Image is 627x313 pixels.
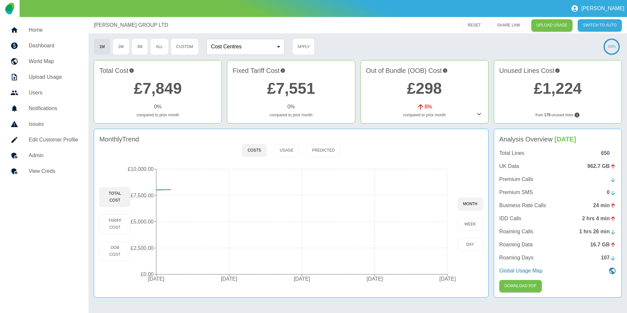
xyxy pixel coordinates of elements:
h5: Home [29,26,78,34]
tspan: [DATE] [221,276,237,282]
a: Premium Calls [499,175,616,183]
button: 3M [132,39,148,55]
button: Custom [171,39,199,55]
p: Business Rate Calls [499,202,546,209]
button: month [458,198,483,210]
a: IDD Calls2 hrs 4 min [499,215,616,222]
div: 24 min [593,202,616,209]
button: 2M [113,39,129,55]
div: 650 [601,149,616,157]
a: Roaming Days107 [499,254,616,262]
p: UK Data [499,162,519,170]
h5: Edit Customer Profile [29,136,78,144]
a: Roaming Calls1 hrs 26 min [499,228,616,236]
h5: Upload Usage [29,73,78,81]
img: Logo [5,3,14,14]
h5: Admin [29,152,78,159]
a: World Map [5,54,83,69]
button: SWITCH TO AUTO [578,19,622,31]
p: Total Lines [499,149,524,157]
button: Total Cost [99,187,130,207]
div: 962.7 GB [587,162,616,170]
button: RESET [462,19,486,31]
tspan: [DATE] [148,276,165,282]
p: Roaming Days [499,254,534,262]
a: Users [5,85,83,101]
div: 0 [607,189,616,196]
p: IDD Calls [499,215,522,222]
tspan: £10,000.00 [128,166,154,172]
button: week [458,218,483,231]
div: 107 [601,254,616,262]
span: [DATE] [555,136,576,143]
a: Total Lines650 [499,149,616,157]
button: day [458,238,483,251]
button: Apply [293,39,314,55]
button: SHARE LINK [491,19,526,31]
a: Home [5,22,83,38]
button: Usage [274,144,299,157]
h5: View Creds [29,167,78,175]
p: Premium SMS [499,189,533,196]
button: Predicted [306,144,340,157]
p: Roaming Calls [499,228,533,236]
button: 1M [94,39,110,55]
div: 1 hrs 26 min [579,228,616,236]
p: Global Usage Map [499,267,543,275]
h4: Analysis Overview [499,134,616,144]
h5: World Map [29,58,78,65]
h4: Monthly Trend [99,134,139,144]
div: 2 hrs 4 min [582,215,616,222]
a: [PERSON_NAME] GROUP LTD [94,21,168,29]
p: [PERSON_NAME] [581,6,624,11]
a: Premium SMS0 [499,189,616,196]
tspan: £0.00 [141,272,154,277]
h5: Users [29,89,78,97]
p: Premium Calls [499,175,533,183]
a: Issues [5,116,83,132]
text: 100% [607,45,616,48]
a: UPLOAD USAGE [531,19,573,31]
h5: Dashboard [29,42,78,50]
h5: Issues [29,120,78,128]
tspan: £7,500.00 [131,193,154,198]
button: All [150,39,168,55]
a: Admin [5,148,83,163]
tspan: £5,000.00 [131,219,154,224]
button: OOB Cost [99,241,130,261]
p: Roaming Data [499,241,533,249]
button: Tariff Cost [99,214,130,234]
a: Dashboard [5,38,83,54]
a: Edit Customer Profile [5,132,83,148]
a: View Creds [5,163,83,179]
tspan: [DATE] [367,276,383,282]
a: Notifications [5,101,83,116]
a: Global Usage Map [499,267,616,275]
tspan: £2,500.00 [131,245,154,251]
tspan: [DATE] [440,276,456,282]
a: UK Data962.7 GB [499,162,616,170]
a: Business Rate Calls24 min [499,202,616,209]
a: Roaming Data16.7 GB [499,241,616,249]
button: Click here to download the most recent invoice. If the current month’s invoice is unavailable, th... [499,280,542,292]
button: Costs [242,144,266,157]
button: [PERSON_NAME] [568,2,627,15]
div: 16.7 GB [590,241,616,249]
tspan: [DATE] [294,276,310,282]
a: Upload Usage [5,69,83,85]
h5: Notifications [29,105,78,112]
